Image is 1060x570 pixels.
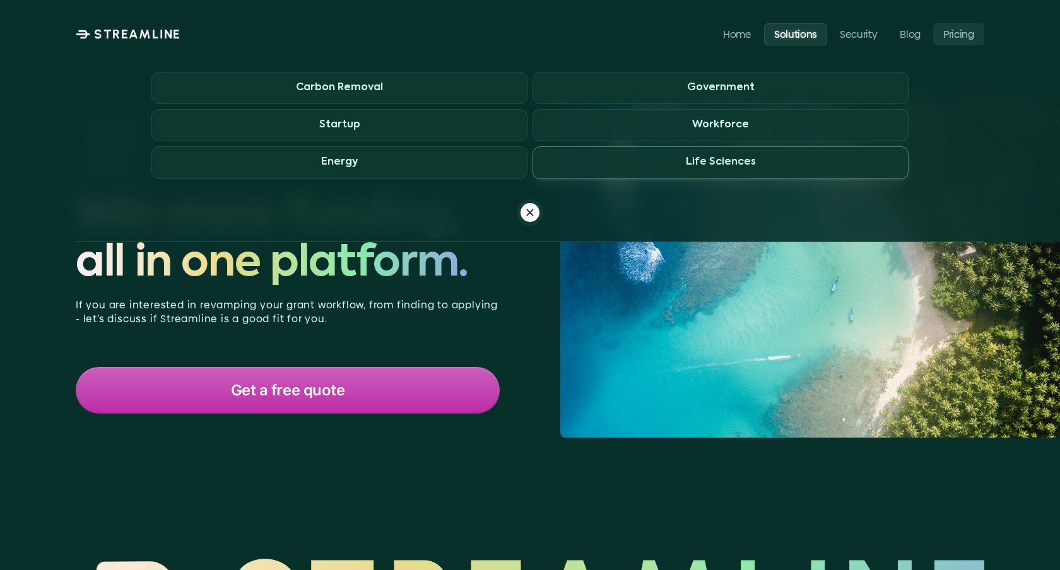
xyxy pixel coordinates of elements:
[76,367,500,414] a: Get a free quote
[933,23,984,45] a: Pricing
[830,23,887,45] a: Security
[94,26,181,42] p: STREAMLINE
[900,28,921,40] p: Blog
[943,28,974,40] p: Pricing
[296,82,383,94] h3: Carbon Removal
[319,119,360,131] h3: Startup
[687,82,755,94] h3: Government
[686,156,756,168] h3: Life Sciences
[76,298,500,327] p: If you are interested in revamping your grant workflow, from finding to applying - let’s discuss ...
[723,28,751,40] p: Home
[151,146,527,178] a: Energy
[840,28,877,40] p: Security
[321,156,358,168] h3: Energy
[76,26,181,42] a: STREAMLINE
[231,382,344,398] p: Get a free quote
[533,146,909,178] a: Life Sciences
[890,23,931,45] a: Blog
[692,119,749,131] h3: Workforce
[151,72,527,104] a: Carbon Removal
[533,109,909,141] a: Workforce
[151,109,527,141] a: Startup
[533,72,909,104] a: Government
[713,23,762,45] a: Home
[774,28,817,40] p: Solutions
